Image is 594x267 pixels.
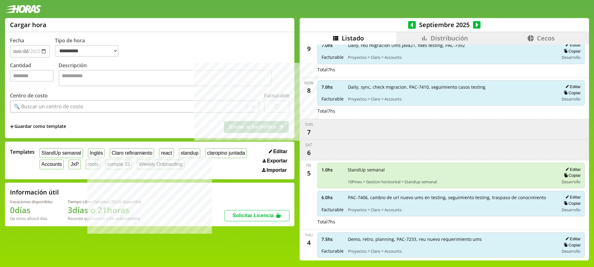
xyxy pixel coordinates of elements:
span: + [10,123,14,130]
div: Total 7 hs [317,67,585,73]
button: Editar [563,84,581,89]
button: cumple 15 [105,160,132,169]
span: Solicitar Licencia [233,213,274,218]
span: Templates [10,148,35,155]
div: scrollable content [300,44,589,260]
span: 7.5 hs [321,236,344,242]
button: claropino juntada [205,148,247,158]
label: Cantidad [10,62,59,88]
div: Fri [306,163,311,168]
button: Copiar [562,173,581,178]
span: Desarrollo [562,96,581,102]
span: PAC-7406, cambio de url nuevo ums en testing, seguimiento testing, traspaso de conocimiento [348,194,554,200]
div: Mon [304,80,313,86]
span: Importar [267,167,287,173]
img: logotipo [5,5,41,13]
button: Accounts [40,160,64,169]
button: Claro refinamiento [110,148,154,158]
button: Inglés [88,148,105,158]
div: Sun [305,122,313,127]
span: Exportar [267,158,287,164]
label: Descripción [59,62,289,88]
span: Facturable [321,207,344,213]
textarea: Descripción [59,70,272,86]
div: 7 [304,127,314,137]
span: Proyectos > Claro > Accounts [348,207,554,213]
h1: 3 días o 21 horas [68,204,142,216]
span: Facturable [321,54,344,60]
span: Proyectos > Claro > Accounts [348,54,554,60]
div: Tiempo Libre Optativo (TiLO) disponible [68,199,142,204]
button: Weekly Onboarding [137,160,184,169]
span: Facturable [321,248,344,254]
button: StandUp semanal [40,148,83,158]
span: +Guardar como template [10,123,66,130]
button: Exportar [261,158,289,164]
div: 4 [304,238,314,248]
span: 10Pines > Gestion horizontal > Standup semanal [348,179,554,185]
button: JxP [69,160,80,169]
div: 8 [304,86,314,96]
div: Vacaciones disponibles [10,199,53,204]
button: Copiar [562,49,581,54]
button: Copiar [562,242,581,248]
span: Facturable [321,96,344,102]
button: Editar [563,194,581,200]
button: Copiar [562,90,581,96]
label: Tipo de hora [55,37,123,58]
h2: Información útil [10,188,59,196]
div: 6 [304,148,314,157]
span: 7.0 hs [321,42,344,48]
span: Daily, reu migracion Ums Java21, fixes testing, PAC-7392 [348,42,554,48]
span: Distribución [431,34,468,42]
span: Daily, sync, check migracion, PAC-7410, seguimiento casos testing [348,84,554,90]
select: Tipo de hora [55,45,118,57]
h1: Cargar hora [10,21,46,29]
span: Proyectos > Claro > Accounts [348,248,554,254]
button: Editar [563,167,581,172]
button: Copiar [562,201,581,206]
div: 🔍 Buscar un centro de costo [14,103,83,110]
h1: 0 días [10,204,53,216]
button: Editar [267,148,289,155]
div: Total 7 hs [317,219,585,225]
label: Centro de costo [10,92,48,99]
button: Editar [563,42,581,48]
input: Cantidad [10,70,54,82]
span: Septiembre 2025 [416,21,473,29]
div: De otros años: 0 días [10,216,53,221]
span: 7.0 hs [321,84,344,90]
div: Recordá que vencen a fin de [68,216,142,221]
button: Solicitar Licencia [225,210,289,221]
span: Listado [342,34,364,42]
div: Thu [305,232,313,238]
button: react [159,148,174,158]
span: 6.0 hs [321,194,344,200]
span: Desarrollo [562,54,581,60]
div: Total 7 hs [317,108,585,114]
button: standup [179,148,200,158]
span: Cecos [537,34,555,42]
span: StandUp semanal [348,167,554,173]
span: 1.0 hs [321,167,343,173]
div: 5 [304,168,314,178]
button: roots [86,160,100,169]
label: Facturable [264,92,289,99]
b: Diciembre [120,216,140,221]
span: Editar [273,149,287,154]
label: Fecha [10,37,24,44]
span: Desarrollo [562,248,581,254]
button: Editar [563,236,581,241]
span: Desarrollo [562,179,581,185]
span: Proyectos > Claro > Accounts [348,96,554,102]
span: Desarrollo [562,207,581,213]
span: Demo, retro, planning, PAC-7233, reu nuevo requerimiento ums [348,236,554,242]
div: 9 [304,44,314,54]
div: Sat [305,142,312,148]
